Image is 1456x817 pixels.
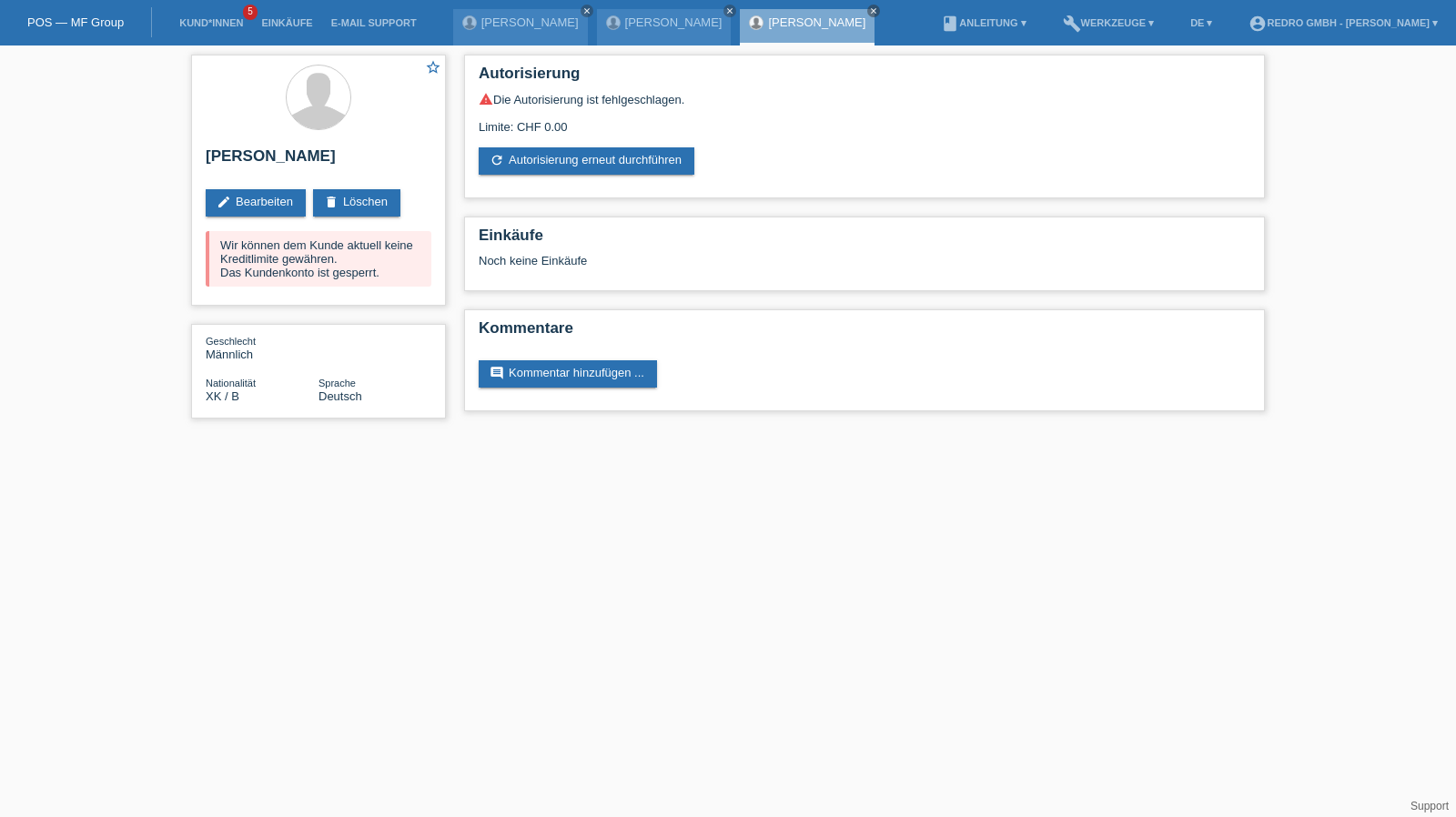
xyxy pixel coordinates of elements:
a: POS — MF Group [27,15,124,29]
div: Wir können dem Kunde aktuell keine Kreditlimite gewähren. Das Kundenkonto ist gesperrt. [206,231,431,287]
span: Kosovo / B / 16.04.2003 [206,389,239,403]
a: DE ▾ [1181,17,1221,28]
span: Sprache [318,378,356,388]
a: refreshAutorisierung erneut durchführen [479,147,694,175]
a: buildWerkzeuge ▾ [1054,17,1164,28]
i: close [582,6,591,15]
h2: Autorisierung [479,65,1250,92]
a: editBearbeiten [206,189,306,217]
a: [PERSON_NAME] [481,15,579,29]
i: close [725,6,734,15]
a: Support [1410,800,1449,812]
a: Kund*innen [170,17,252,28]
a: star_border [425,59,441,78]
span: Geschlecht [206,336,256,347]
i: warning [479,92,493,106]
i: account_circle [1249,15,1267,33]
div: Limite: CHF 0.00 [479,106,1250,134]
a: [PERSON_NAME] [625,15,723,29]
div: Die Autorisierung ist fehlgeschlagen. [479,92,1250,106]
a: E-Mail Support [322,17,426,28]
h2: [PERSON_NAME] [206,147,431,175]
i: delete [324,195,339,209]
h2: Einkäufe [479,227,1250,254]
a: bookAnleitung ▾ [932,17,1035,28]
i: star_border [425,59,441,76]
a: [PERSON_NAME] [768,15,865,29]
i: book [941,15,959,33]
a: commentKommentar hinzufügen ... [479,360,657,388]
i: build [1063,15,1081,33]
i: close [869,6,878,15]
a: close [723,5,736,17]
i: refresh [490,153,504,167]
h2: Kommentare [479,319,1250,347]
a: account_circleRedro GmbH - [PERSON_NAME] ▾ [1239,17,1447,28]
span: 5 [243,5,258,20]
i: comment [490,366,504,380]
div: Männlich [206,334,318,361]
span: Nationalität [206,378,256,388]
a: close [867,5,880,17]
span: Deutsch [318,389,362,403]
div: Noch keine Einkäufe [479,254,1250,281]
a: close [581,5,593,17]
a: Einkäufe [252,17,321,28]
i: edit [217,195,231,209]
a: deleteLöschen [313,189,400,217]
